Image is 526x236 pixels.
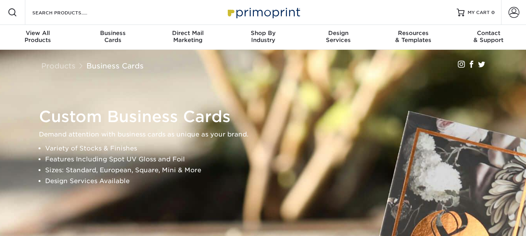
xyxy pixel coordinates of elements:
[451,30,526,37] span: Contact
[225,30,301,44] div: Industry
[150,30,225,44] div: Marketing
[376,30,451,44] div: & Templates
[225,30,301,37] span: Shop By
[468,9,490,16] span: MY CART
[32,8,107,17] input: SEARCH PRODUCTS.....
[75,30,150,44] div: Cards
[45,154,494,165] li: Features Including Spot UV Gloss and Foil
[224,4,302,21] img: Primoprint
[301,25,376,50] a: DesignServices
[150,30,225,37] span: Direct Mail
[491,10,495,15] span: 0
[451,30,526,44] div: & Support
[451,25,526,50] a: Contact& Support
[376,30,451,37] span: Resources
[45,165,494,176] li: Sizes: Standard, European, Square, Mini & More
[45,176,494,187] li: Design Services Available
[150,25,225,50] a: Direct MailMarketing
[225,25,301,50] a: Shop ByIndustry
[75,30,150,37] span: Business
[376,25,451,50] a: Resources& Templates
[39,107,494,126] h1: Custom Business Cards
[39,129,494,140] p: Demand attention with business cards as unique as your brand.
[301,30,376,37] span: Design
[86,61,144,70] a: Business Cards
[41,61,76,70] a: Products
[75,25,150,50] a: BusinessCards
[301,30,376,44] div: Services
[45,143,494,154] li: Variety of Stocks & Finishes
